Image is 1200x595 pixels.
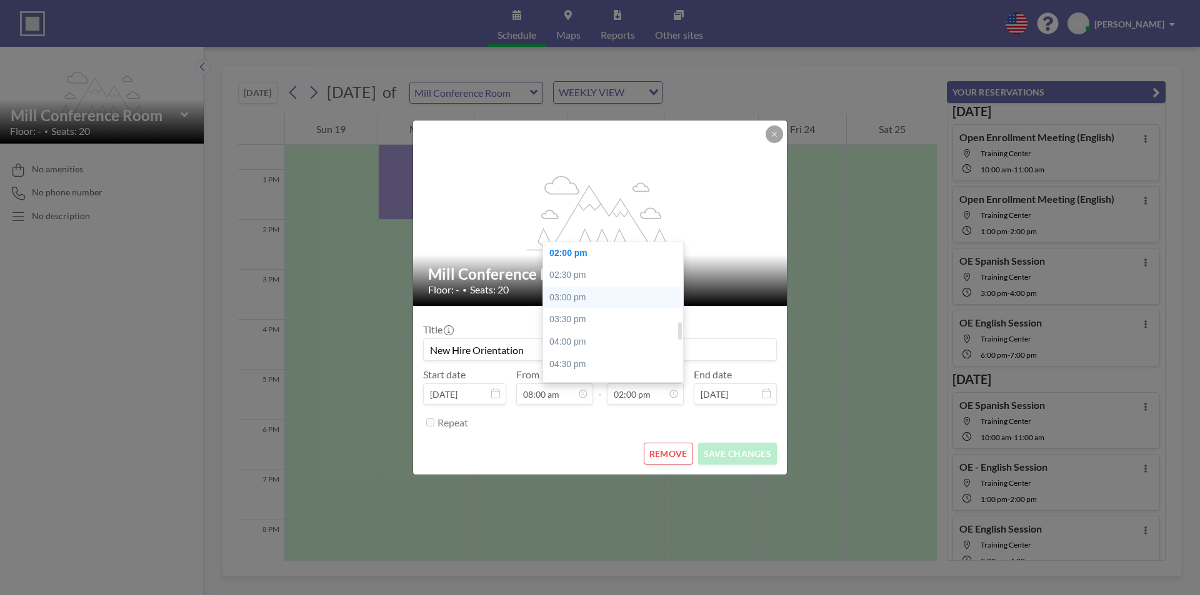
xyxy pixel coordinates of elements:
[428,265,773,283] h2: Mill Conference Room
[543,287,689,309] div: 03:00 pm
[598,373,602,400] span: -
[424,339,776,360] input: (No title)
[428,283,459,296] span: Floor: -
[470,283,509,296] span: Seats: 20
[462,285,467,295] span: •
[644,443,693,465] button: REMOVE
[543,375,689,398] div: 05:00 pm
[437,416,468,429] label: Repeat
[694,368,732,381] label: End date
[543,308,689,331] div: 03:30 pm
[516,368,539,381] label: From
[423,368,466,381] label: Start date
[423,323,452,336] label: Title
[543,242,689,265] div: 02:00 pm
[543,331,689,353] div: 04:00 pm
[698,443,777,465] button: SAVE CHANGES
[543,353,689,376] div: 04:30 pm
[543,264,689,287] div: 02:30 pm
